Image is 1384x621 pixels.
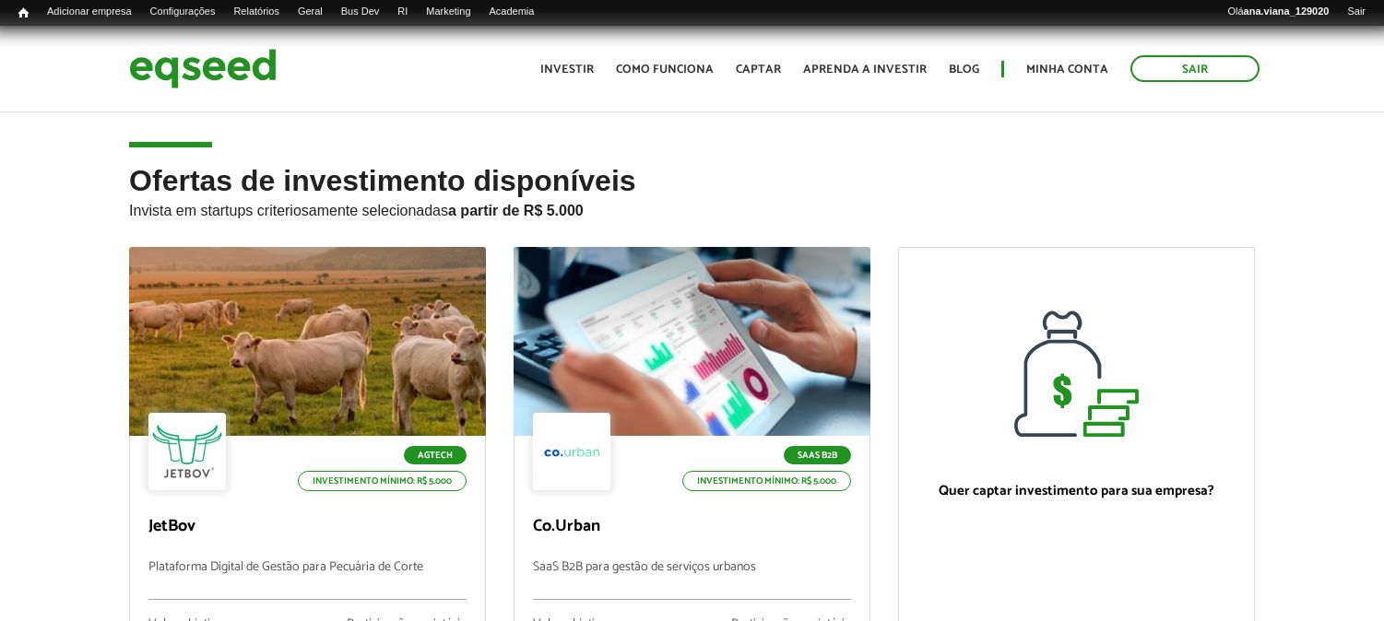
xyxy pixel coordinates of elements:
p: Plataforma Digital de Gestão para Pecuária de Corte [148,560,467,600]
a: Relatórios [224,5,288,19]
a: Sair [1130,55,1260,82]
a: Configurações [141,5,225,19]
a: Minha conta [1026,64,1108,76]
a: Oláana.viana_129020 [1219,5,1339,19]
img: EqSeed [129,44,277,93]
p: JetBov [148,517,467,537]
h2: Ofertas de investimento disponíveis [129,165,1255,247]
a: RI [388,5,417,19]
a: Investir [540,64,594,76]
a: Início [9,5,38,22]
p: Investimento mínimo: R$ 5.000 [682,471,851,491]
a: Bus Dev [332,5,389,19]
a: Sair [1338,5,1375,19]
a: Como funciona [616,64,714,76]
p: Invista em startups criteriosamente selecionadas [129,197,1255,219]
a: Marketing [417,5,479,19]
a: Geral [289,5,332,19]
span: Início [18,6,29,19]
a: Blog [949,64,979,76]
p: Agtech [404,446,467,464]
a: Captar [736,64,781,76]
p: Co.Urban [533,517,851,537]
strong: ana.viana_129020 [1244,6,1330,17]
p: Investimento mínimo: R$ 5.000 [298,471,467,491]
p: Quer captar investimento para sua empresa? [917,483,1236,499]
a: Academia [480,5,544,19]
p: SaaS B2B para gestão de serviços urbanos [533,560,851,600]
a: Aprenda a investir [803,64,927,76]
a: Adicionar empresa [38,5,141,19]
p: SaaS B2B [784,446,851,464]
strong: a partir de R$ 5.000 [448,203,584,218]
